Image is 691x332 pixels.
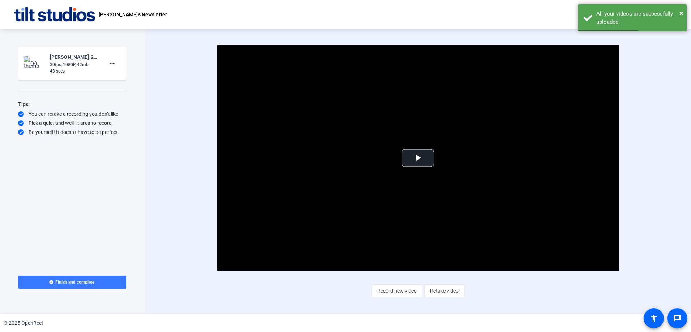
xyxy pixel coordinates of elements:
[430,284,459,298] span: Retake video
[18,119,126,127] div: Pick a quiet and well-lit area to record
[30,60,39,67] mat-icon: play_circle_outline
[24,56,45,71] img: thumb-nail
[4,319,43,327] div: © 2025 OpenReel
[377,284,417,298] span: Record new video
[18,276,126,289] button: Finish and complete
[18,128,126,136] div: Be yourself! It doesn’t have to be perfect
[402,149,434,167] button: Play Video
[372,284,422,297] button: Record new video
[50,53,98,61] div: [PERSON_NAME]-25-16164250-OPT-[PERSON_NAME] Monthly N-[PERSON_NAME]-s Newsletter-1756413133617-we...
[18,110,126,118] div: You can retake a recording you don’t like
[649,314,658,323] mat-icon: accessibility
[50,68,98,74] div: 43 secs
[679,8,683,18] button: Close
[217,45,619,271] div: Video Player
[108,59,116,68] mat-icon: more_horiz
[55,279,94,285] span: Finish and complete
[424,284,464,297] button: Retake video
[99,10,167,19] p: [PERSON_NAME]'s Newsletter
[673,314,682,323] mat-icon: message
[596,10,681,26] div: All your videos are successfully uploaded.
[50,61,98,68] div: 30fps, 1080P, 42mb
[14,7,95,22] img: OpenReel logo
[679,9,683,17] span: ×
[18,100,126,109] div: Tips:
